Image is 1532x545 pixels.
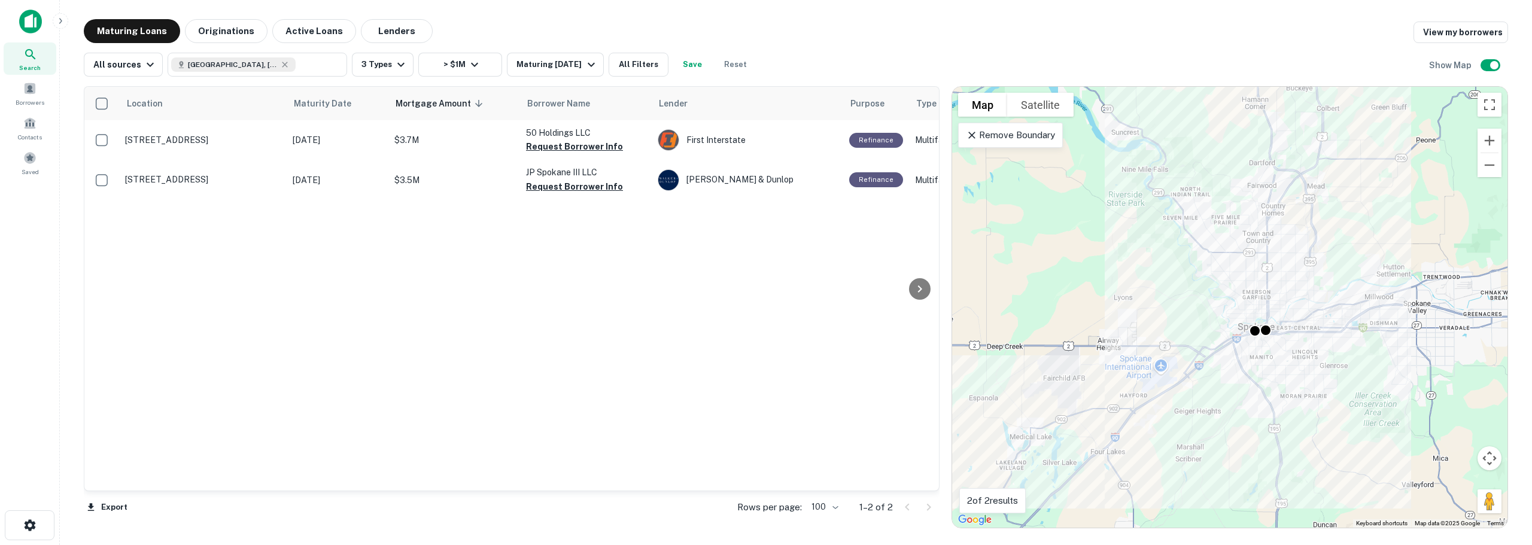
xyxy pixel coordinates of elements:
button: Zoom out [1478,153,1501,177]
button: Reset [716,53,755,77]
button: All sources [84,53,163,77]
p: $3.7M [394,133,514,147]
a: Contacts [4,112,56,144]
span: Maturity Date [294,96,367,111]
button: Active Loans [272,19,356,43]
p: [DATE] [293,173,382,187]
th: Lender [652,87,843,120]
th: Location [119,87,287,120]
p: 1–2 of 2 [859,500,893,514]
button: 3 Types [352,53,414,77]
button: Zoom in [1478,129,1501,153]
div: This loan purpose was for refinancing [849,172,903,187]
img: picture [658,170,679,190]
p: $3.5M [394,173,514,187]
button: > $1M [418,53,502,77]
p: [STREET_ADDRESS] [125,135,281,145]
button: Export [84,498,130,516]
p: Rows per page: [737,500,802,514]
span: Contacts [18,132,42,142]
div: 0 0 [952,87,1507,528]
span: Mortgage Amount [396,96,487,111]
button: Toggle fullscreen view [1478,93,1501,117]
button: Lenders [361,19,433,43]
span: Location [126,96,163,111]
span: Purpose [850,96,884,111]
a: View my borrowers [1414,22,1508,43]
span: Borrower Name [527,96,590,111]
button: Maturing Loans [84,19,180,43]
th: Purpose [843,87,909,120]
p: 2 of 2 results [967,494,1018,508]
span: Borrowers [16,98,44,107]
a: Terms [1487,520,1504,526]
button: Show satellite imagery [1007,93,1074,117]
img: Google [955,512,995,528]
img: picture [658,130,679,150]
span: [GEOGRAPHIC_DATA], [GEOGRAPHIC_DATA], [GEOGRAPHIC_DATA] [188,59,278,70]
button: Maturing [DATE] [507,53,603,77]
span: Map data ©2025 Google [1415,520,1480,526]
button: All Filters [609,53,668,77]
div: 100 [807,498,840,516]
span: Search [19,63,41,72]
p: [DATE] [293,133,382,147]
span: Lender [659,96,688,111]
button: Request Borrower Info [526,179,623,194]
h6: Show Map [1429,59,1473,72]
p: 50 Holdings LLC [526,126,646,139]
img: capitalize-icon.png [19,10,42,34]
div: Maturing [DATE] [516,57,598,72]
th: Mortgage Amount [388,87,520,120]
iframe: Chat Widget [1472,449,1532,507]
a: Saved [4,147,56,179]
th: Borrower Name [520,87,652,120]
button: Originations [185,19,268,43]
p: JP Spokane III LLC [526,166,646,179]
div: First Interstate [658,129,837,151]
button: Save your search to get updates of matches that match your search criteria. [673,53,712,77]
a: Borrowers [4,77,56,109]
span: Saved [22,167,39,176]
p: Remove Boundary [966,128,1055,142]
button: Map camera controls [1478,446,1501,470]
p: [STREET_ADDRESS] [125,174,281,185]
div: [PERSON_NAME] & Dunlop [658,169,837,191]
button: Keyboard shortcuts [1356,519,1408,528]
div: All sources [93,57,157,72]
a: Open this area in Google Maps (opens a new window) [955,512,995,528]
button: Request Borrower Info [526,139,623,154]
button: Show street map [958,93,1007,117]
th: Maturity Date [287,87,388,120]
a: Search [4,42,56,75]
div: This loan purpose was for refinancing [849,133,903,148]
